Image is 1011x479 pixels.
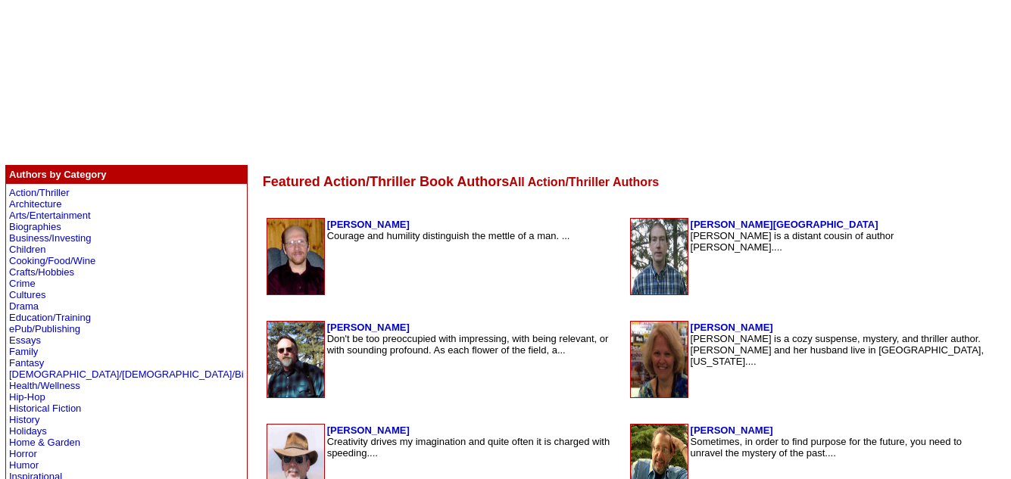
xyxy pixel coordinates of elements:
[9,357,44,369] a: Fantasy
[327,219,410,230] a: [PERSON_NAME]
[9,369,244,380] a: [DEMOGRAPHIC_DATA]/[DEMOGRAPHIC_DATA]/Bi
[509,176,659,188] font: All Action/Thriller Authors
[691,230,894,253] font: [PERSON_NAME] is a distant cousin of author [PERSON_NAME]....
[9,232,91,244] a: Business/Investing
[267,219,324,294] img: 4037.jpg
[691,219,878,230] a: [PERSON_NAME][GEOGRAPHIC_DATA]
[9,391,45,403] a: Hip-Hop
[327,322,410,333] a: [PERSON_NAME]
[691,425,773,436] a: [PERSON_NAME]
[691,333,984,367] font: [PERSON_NAME] is a cozy suspense, mystery, and thriller author. [PERSON_NAME] and her husband liv...
[9,266,74,278] a: Crafts/Hobbies
[9,380,80,391] a: Health/Wellness
[263,174,510,189] font: Featured Action/Thriller Book Authors
[691,436,962,459] font: Sometimes, in order to find purpose for the future, you need to unravel the mystery of the past....
[327,425,410,436] a: [PERSON_NAME]
[631,219,688,294] img: 226715.jpg
[327,230,570,241] font: Courage and humility distinguish the mettle of a man. ...
[9,403,81,414] a: Historical Fiction
[691,322,773,333] a: [PERSON_NAME]
[9,300,39,312] a: Drama
[9,448,37,459] a: Horror
[9,244,45,255] a: Children
[267,322,324,397] img: 38577.jpg
[9,346,38,357] a: Family
[9,323,80,334] a: ePub/Publishing
[9,312,91,323] a: Education/Training
[327,333,609,356] font: Don't be too preoccupied with impressing, with being relevant, or with sounding profound. As each...
[9,255,95,266] a: Cooking/Food/Wine
[9,459,39,471] a: Humor
[9,278,36,289] a: Crime
[9,437,80,448] a: Home & Garden
[327,436,610,459] font: Creativity drives my imagination and quite often it is charged with speeding....
[9,221,61,232] a: Biographies
[9,414,39,425] a: History
[9,289,45,300] a: Cultures
[631,322,688,397] img: 187385.jpg
[9,425,47,437] a: Holidays
[9,334,41,346] a: Essays
[9,210,91,221] a: Arts/Entertainment
[509,174,659,189] a: All Action/Thriller Authors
